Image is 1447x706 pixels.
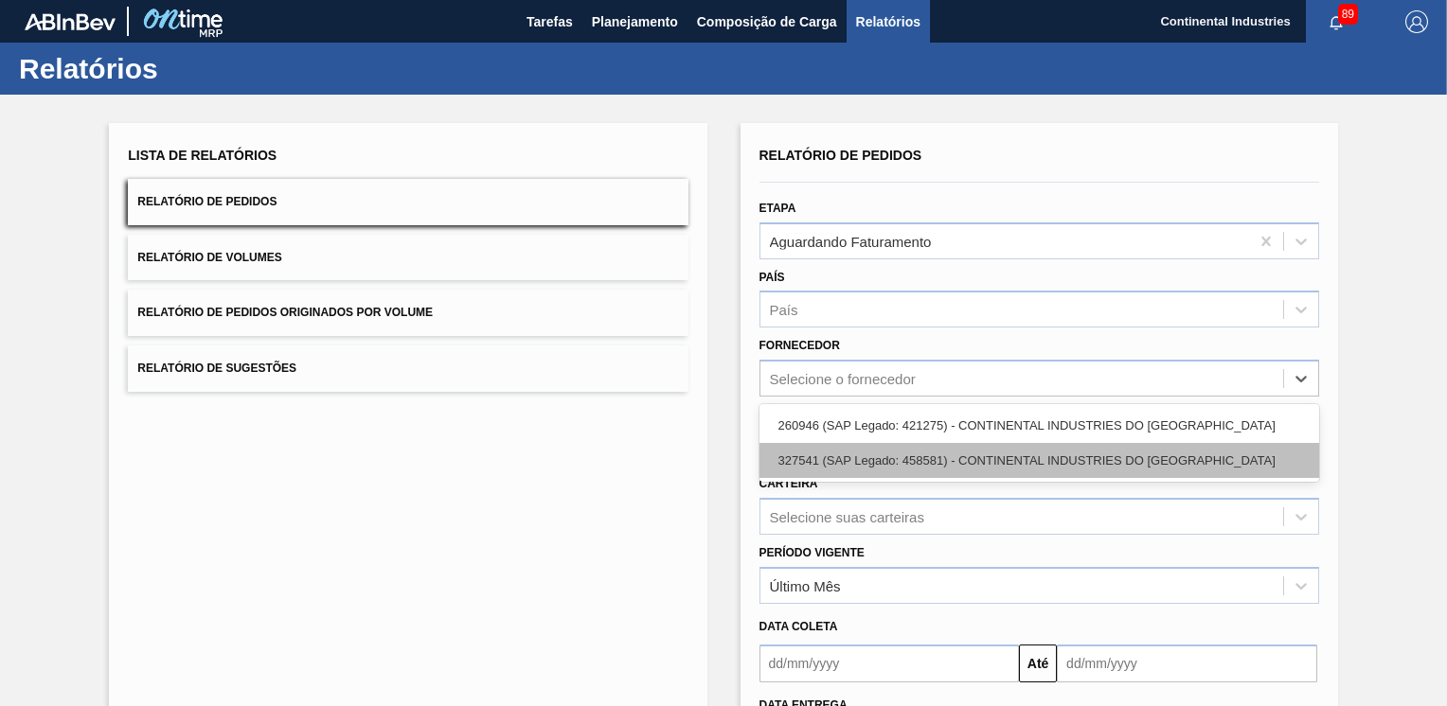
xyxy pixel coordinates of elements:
span: Relatório de Volumes [137,251,281,264]
div: Último Mês [770,577,841,593]
div: Selecione o fornecedor [770,371,916,387]
img: TNhmsLtSVTkK8tSr43FrP2fwEKptu5GPRR3wAAAABJRU5ErkJggg== [25,13,116,30]
input: dd/mm/yyyy [1057,644,1317,682]
span: Relatório de Pedidos Originados por Volume [137,306,433,319]
label: Etapa [759,202,796,215]
span: 89 [1338,4,1358,25]
span: Lista de Relatórios [128,148,277,163]
span: Composição de Carga [697,10,837,33]
div: País [770,302,798,318]
div: Aguardando Faturamento [770,233,932,249]
input: dd/mm/yyyy [759,644,1020,682]
label: País [759,271,785,284]
label: Carteira [759,477,818,490]
button: Notificações [1306,9,1367,35]
button: Até [1019,644,1057,682]
span: Planejamento [592,10,678,33]
button: Relatório de Pedidos [128,179,688,225]
h1: Relatórios [19,58,355,79]
label: Fornecedor [759,339,840,352]
label: Período Vigente [759,546,865,559]
span: Relatório de Sugestões [137,362,296,375]
span: Relatório de Pedidos [759,148,922,163]
button: Relatório de Pedidos Originados por Volume [128,290,688,336]
div: Selecione suas carteiras [770,508,924,524]
div: 327541 (SAP Legado: 458581) - CONTINENTAL INDUSTRIES DO [GEOGRAPHIC_DATA] [759,443,1319,478]
button: Relatório de Sugestões [128,345,688,392]
div: 260946 (SAP Legado: 421275) - CONTINENTAL INDUSTRIES DO [GEOGRAPHIC_DATA] [759,408,1319,443]
img: Logout [1405,10,1428,33]
span: Tarefas [527,10,573,33]
span: Relatório de Pedidos [137,195,277,208]
span: Relatórios [856,10,920,33]
span: Data coleta [759,620,838,633]
button: Relatório de Volumes [128,235,688,281]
